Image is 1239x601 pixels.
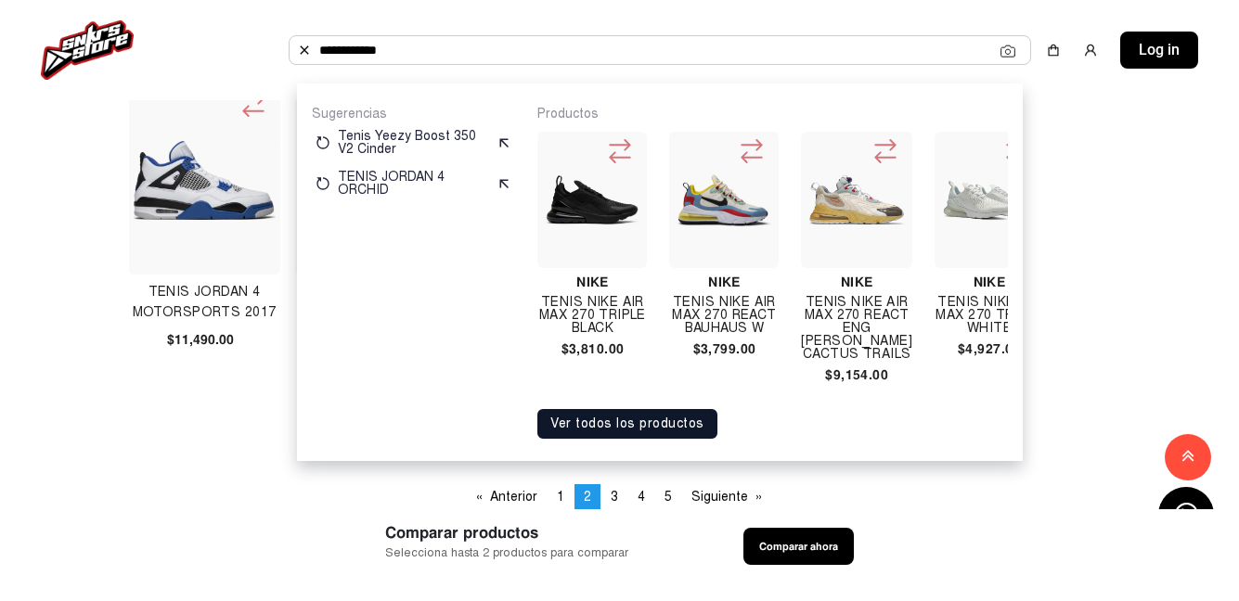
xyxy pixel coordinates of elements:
a: Anterior page [467,484,547,509]
img: suggest.svg [497,176,511,191]
button: Ver todos los productos [537,409,717,439]
span: Selecciona hasta 2 productos para comparar [385,544,628,562]
button: Comparar ahora [743,528,854,565]
p: TENIS JORDAN 4 ORCHID [338,171,489,197]
h4: Tenis Nike Air Max 270 React Bauhaus W [669,296,779,335]
img: Tenis Nike Air Max 270 Triple Black [545,174,639,225]
span: Comparar productos [385,521,628,544]
img: restart.svg [316,176,330,191]
h4: Tenis Nike Air Max 270 Triple Black [537,296,647,335]
ul: Pagination [467,484,772,509]
h4: Tenis Jordan 4 Midnight Navy [295,282,446,323]
h4: Nike [935,275,1044,288]
img: Tenis Nike Air Max 270 React Bauhaus W [677,153,771,248]
span: $11,490.00 [167,330,234,350]
img: restart.svg [316,135,330,150]
span: Log in [1139,39,1180,61]
p: Productos [537,106,1008,122]
img: TENIS NIKE AIR MAX 270 TRIPLE WHITE [942,180,1037,221]
h4: Nike [669,275,779,288]
h4: TENIS NIKE AIR MAX 270 REACT ENG [PERSON_NAME] CACTUS TRAILS [801,296,911,361]
img: Cámara [1000,44,1015,58]
img: user [1083,43,1098,58]
a: Siguiente page [682,484,771,509]
img: Tenis Jordan 4 Motorsports 2017 [134,141,277,220]
img: TENIS NIKE AIR MAX 270 REACT ENG TRAVIS SCOTT CACTUS TRAILS [808,152,904,248]
span: 3 [611,489,618,505]
h4: TENIS NIKE AIR MAX 270 TRIPLE WHITE [935,296,1044,335]
h4: Nike [801,275,911,288]
img: suggest.svg [497,135,511,150]
h4: $4,927.00 [935,342,1044,355]
span: 2 [584,489,591,505]
h4: $3,810.00 [537,342,647,355]
img: logo [41,20,134,80]
p: Tenis Yeezy Boost 350 V2 Cinder [338,130,489,156]
img: shopping [1046,43,1061,58]
span: 5 [665,489,672,505]
h4: $9,154.00 [801,368,911,381]
h4: Tenis Jordan 4 Motorsports 2017 [129,282,280,323]
h4: Nike [537,275,647,288]
span: 1 [557,489,564,505]
h4: $3,799.00 [669,342,779,355]
p: Sugerencias [312,106,515,122]
span: 4 [638,489,645,505]
img: Buscar [297,43,312,58]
